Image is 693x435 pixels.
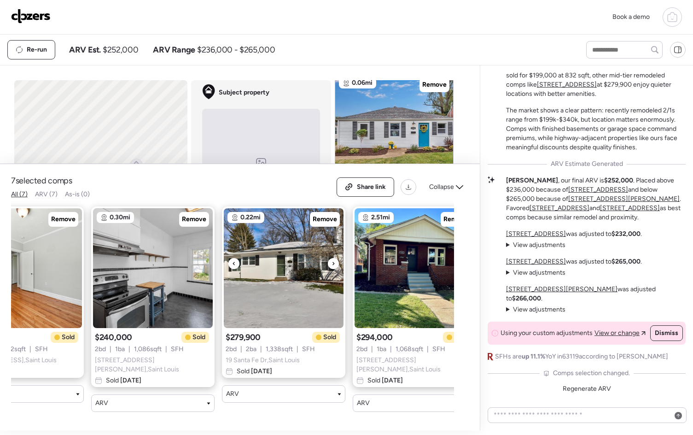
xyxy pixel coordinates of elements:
span: Remove [422,80,447,89]
a: [STREET_ADDRESS] [537,81,597,88]
span: 0.06mi [352,78,373,88]
span: 1 ba [115,345,125,354]
p: was adjusted to . [506,285,686,303]
span: SFHs are YoY in 63119 according to [PERSON_NAME] [495,352,668,361]
span: Book a demo [612,13,650,21]
span: 2 ba [246,345,256,354]
u: [STREET_ADDRESS][PERSON_NAME] [568,195,680,203]
span: Remove [313,215,337,224]
span: ARV [95,399,108,408]
span: 992 sqft [3,345,26,354]
span: $240,000 [95,332,132,343]
span: SFH [171,345,184,354]
span: Regenerate ARV [563,385,611,393]
span: Remove [182,215,206,224]
span: 7 selected comps [11,175,72,186]
span: Sold [106,376,141,385]
span: ARV [357,399,370,408]
span: | [165,345,167,354]
a: [STREET_ADDRESS] [506,230,566,238]
span: View adjustments [513,306,565,313]
span: ARV Est. [69,44,101,55]
span: Share link [357,182,386,192]
span: Re-run [27,45,47,54]
span: Comps selection changed. [553,369,630,378]
a: [STREET_ADDRESS] [600,204,660,212]
span: 1,338 sqft [266,345,293,354]
span: [STREET_ADDRESS][PERSON_NAME] , Saint Louis [356,356,472,374]
span: 1 ba [377,345,386,354]
span: Remove [443,215,468,224]
span: Sold [367,376,403,385]
a: View or change [594,329,646,338]
span: Sold [237,367,272,376]
span: Subject property [219,88,269,97]
span: | [427,345,429,354]
span: ARV Estimate Generated [551,159,623,169]
span: | [260,345,262,354]
span: | [371,345,373,354]
span: View adjustments [513,241,565,249]
span: View adjustments [513,269,565,276]
span: ARV Range [153,44,195,55]
span: | [29,345,31,354]
p: was adjusted to . [506,229,642,239]
a: [STREET_ADDRESS] [568,186,628,194]
span: up 11.1% [522,353,545,360]
span: | [297,345,298,354]
span: 1,086 sqft [134,345,162,354]
a: [STREET_ADDRESS][PERSON_NAME] [506,285,617,293]
span: Sold [62,333,75,342]
span: | [390,345,392,354]
strong: $265,000 [611,258,641,265]
span: 2 bd [356,345,367,354]
span: 2 bd [95,345,106,354]
span: 1,068 sqft [396,345,423,354]
span: SFH [302,345,315,354]
strong: $252,000 [604,176,633,184]
span: 19 Santa Fe Dr , Saint Louis [226,356,300,365]
span: Dismiss [655,329,678,338]
img: Logo [11,9,51,24]
span: [STREET_ADDRESS][PERSON_NAME] , Saint Louis [95,356,211,374]
strong: $266,000 [512,294,541,302]
span: SFH [432,345,445,354]
span: Remove [51,215,76,224]
p: , our final ARV is . Placed above $236,000 because of and below $265,000 because of . Favored and... [506,176,686,222]
summary: View adjustments [506,305,565,314]
span: As-is (0) [65,190,90,198]
span: [DATE] [119,376,141,384]
a: [STREET_ADDRESS] [530,204,589,212]
span: Using your custom adjustments [501,329,593,338]
strong: [PERSON_NAME] [506,176,558,184]
span: 2.51mi [371,213,390,222]
span: SFH [35,345,48,354]
span: | [240,345,242,354]
span: [DATE] [250,367,272,375]
span: | [110,345,111,354]
span: [DATE] [380,376,403,384]
span: | [128,345,130,354]
span: Sold [323,333,336,342]
span: $252,000 [103,44,138,55]
span: ARV (7) [35,190,58,198]
strong: $232,000 [611,230,641,238]
span: Sold [192,333,205,342]
span: 2 bd [226,345,237,354]
p: The market shows a clear pattern: recently remodeled 2/1s range from $199k-$340k, but location ma... [506,106,686,152]
span: 0.30mi [110,213,130,222]
span: $294,000 [356,332,393,343]
span: $279,900 [226,332,261,343]
a: [STREET_ADDRESS] [506,258,566,265]
summary: View adjustments [506,268,565,277]
span: $236,000 - $265,000 [197,44,275,55]
span: ARV [226,389,239,399]
span: View or change [594,329,640,338]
